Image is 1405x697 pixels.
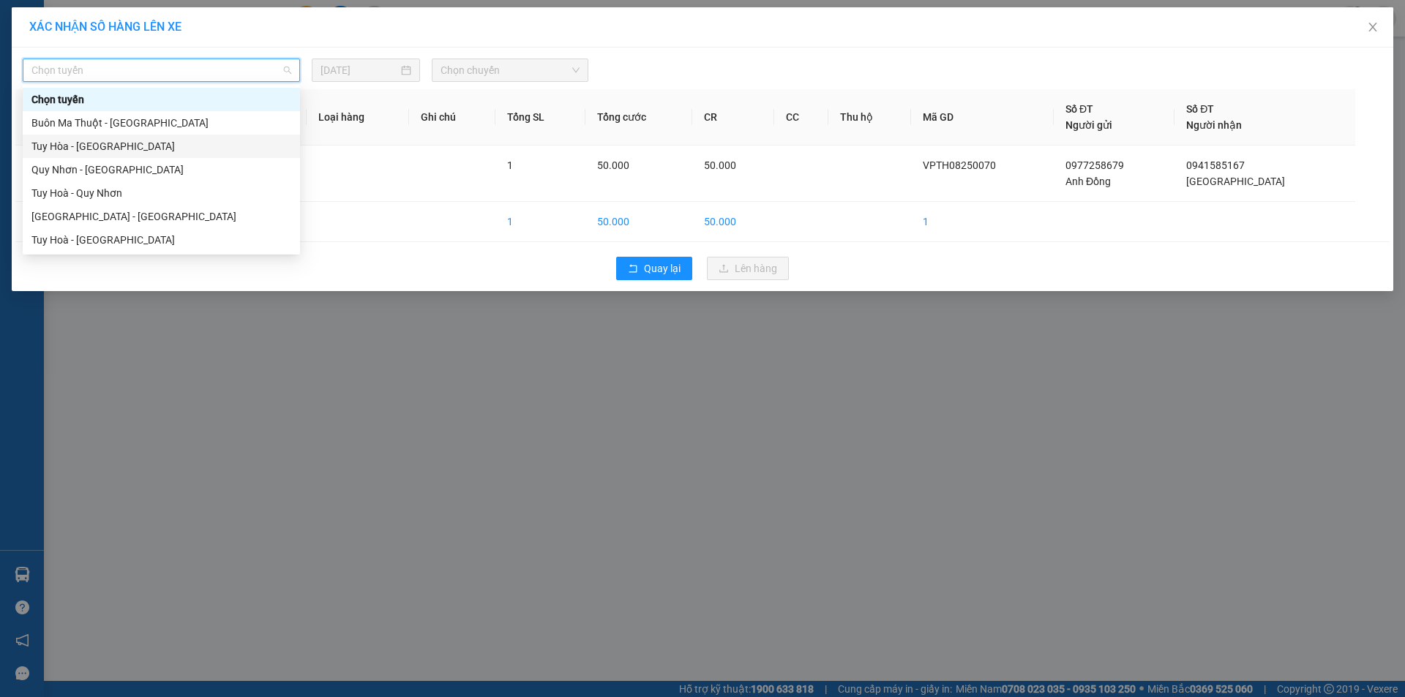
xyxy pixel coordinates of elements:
[911,89,1054,146] th: Mã GD
[495,89,585,146] th: Tổng SL
[23,228,300,252] div: Tuy Hoà - Nha Trang
[1065,103,1093,115] span: Số ĐT
[1186,103,1214,115] span: Số ĐT
[911,202,1054,242] td: 1
[31,115,291,131] div: Buôn Ma Thuột - [GEOGRAPHIC_DATA]
[1186,119,1242,131] span: Người nhận
[1186,159,1245,171] span: 0941585167
[692,89,774,146] th: CR
[704,159,736,171] span: 50.000
[15,89,78,146] th: STT
[1065,176,1111,187] span: Anh Đồng
[31,232,291,248] div: Tuy Hoà - [GEOGRAPHIC_DATA]
[441,59,580,81] span: Chọn chuyến
[597,159,629,171] span: 50.000
[321,62,398,78] input: 13/08/2025
[1367,21,1379,33] span: close
[616,257,692,280] button: rollbackQuay lại
[23,111,300,135] div: Buôn Ma Thuột - Tuy Hòa
[23,135,300,158] div: Tuy Hòa - Buôn Ma Thuột
[23,88,300,111] div: Chọn tuyến
[23,181,300,205] div: Tuy Hoà - Quy Nhơn
[923,159,996,171] span: VPTH08250070
[31,59,291,81] span: Chọn tuyến
[692,202,774,242] td: 50.000
[31,185,291,201] div: Tuy Hoà - Quy Nhơn
[23,158,300,181] div: Quy Nhơn - Tuy Hòa
[1186,176,1285,187] span: [GEOGRAPHIC_DATA]
[23,205,300,228] div: Nha Trang - Tuy Hòa
[628,263,638,275] span: rollback
[495,202,585,242] td: 1
[409,89,495,146] th: Ghi chú
[1352,7,1393,48] button: Close
[29,20,181,34] span: XÁC NHẬN SỐ HÀNG LÊN XE
[707,257,789,280] button: uploadLên hàng
[31,91,291,108] div: Chọn tuyến
[1065,159,1124,171] span: 0977258679
[828,89,912,146] th: Thu hộ
[644,260,681,276] span: Quay lại
[15,146,78,202] td: 1
[774,89,828,146] th: CC
[31,208,291,225] div: [GEOGRAPHIC_DATA] - [GEOGRAPHIC_DATA]
[307,89,409,146] th: Loại hàng
[585,89,692,146] th: Tổng cước
[31,162,291,178] div: Quy Nhơn - [GEOGRAPHIC_DATA]
[1065,119,1112,131] span: Người gửi
[31,138,291,154] div: Tuy Hòa - [GEOGRAPHIC_DATA]
[507,159,513,171] span: 1
[585,202,692,242] td: 50.000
